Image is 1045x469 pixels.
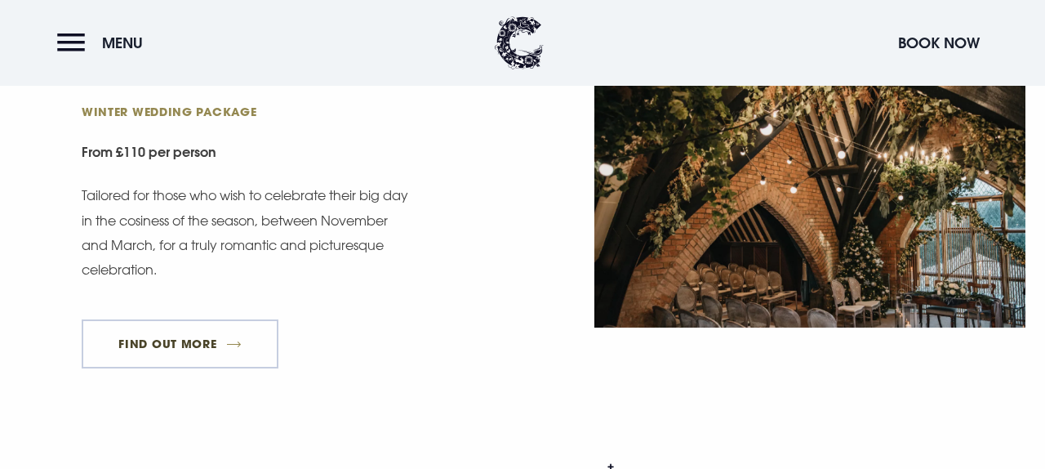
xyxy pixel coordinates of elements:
button: Book Now [890,25,988,60]
small: From £110 per person [82,136,513,172]
span: Winter wedding package [82,104,400,119]
img: Clandeboye Lodge [495,16,544,69]
a: FIND OUT MORE [82,319,278,368]
button: Menu [57,25,151,60]
span: Menu [102,33,143,52]
p: Tailored for those who wish to celebrate their big day in the cosiness of the season, between Nov... [82,183,416,283]
img: Ceremony set up at a Wedding Venue Northern Ireland [594,40,1025,328]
